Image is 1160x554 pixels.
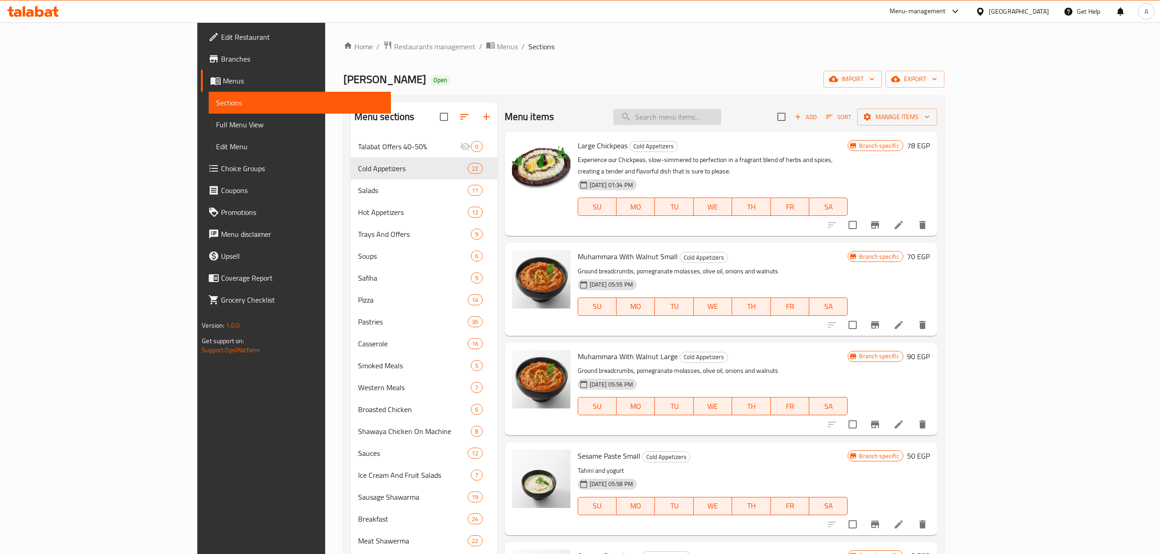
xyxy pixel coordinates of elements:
[855,252,902,261] span: Branch specific
[475,106,497,128] button: Add section
[659,499,690,512] span: TU
[358,185,468,196] span: Salads
[736,200,767,214] span: TH
[907,139,930,152] h6: 78 EGP
[578,350,678,363] span: Muhammara With Walnut Large
[209,114,391,136] a: Full Menu View
[468,493,482,502] span: 19
[358,316,468,327] span: Pastries
[578,154,848,177] p: Experience our Chickpeas, slow-simmered to perfection in a fragrant blend of herbs and spices, cr...
[629,141,678,152] div: Cold Appetizers
[697,200,728,214] span: WE
[471,272,482,283] div: items
[697,499,728,512] span: WE
[351,508,497,530] div: Breakfast24
[471,427,482,436] span: 8
[471,382,482,393] div: items
[578,250,678,263] span: Muhammara With Walnut Small
[809,397,848,415] button: SA
[201,179,391,201] a: Coupons
[813,200,844,214] span: SA
[221,53,384,64] span: Branches
[471,405,482,414] span: 6
[468,449,482,458] span: 12
[468,338,482,349] div: items
[430,75,451,86] div: Open
[578,449,640,463] span: Sesame Paste Small
[216,119,384,130] span: Full Menu View
[430,76,451,84] span: Open
[358,338,468,349] span: Casserole
[351,201,497,223] div: Hot Appetizers12
[843,315,862,334] span: Select to update
[582,400,613,413] span: SU
[358,251,471,261] span: Soups
[460,141,471,152] svg: Inactive section
[351,464,497,486] div: Ice Cream And Fruit Salads7
[620,200,651,214] span: MO
[617,298,655,316] button: MO
[351,245,497,267] div: Soups6
[642,451,691,462] div: Cold Appetizers
[512,449,570,508] img: Sesame Paste Small
[907,250,930,263] h6: 70 EGP
[912,413,933,435] button: delete
[358,426,471,437] span: Shawaya Chicken On Machine
[201,70,391,92] a: Menus
[468,186,482,195] span: 11
[221,31,384,42] span: Edit Restaurant
[617,397,655,415] button: MO
[343,41,944,52] nav: breadcrumb
[471,471,482,480] span: 7
[351,311,497,333] div: Pastries36
[659,300,690,313] span: TU
[680,252,728,263] span: Cold Appetizers
[201,223,391,245] a: Menu disclaimer
[471,142,482,151] span: 0
[201,26,391,48] a: Edit Restaurant
[864,314,886,336] button: Branch-specific-item
[468,537,482,545] span: 22
[358,163,468,174] span: Cold Appetizers
[358,404,471,415] div: Broasted Chicken
[358,382,471,393] span: Western Meals
[813,400,844,413] span: SA
[732,198,770,216] button: TH
[791,110,820,124] span: Add item
[358,535,468,546] span: Meat Shawerma
[351,530,497,552] div: Meat Shawerma22
[586,280,637,289] span: [DATE] 05:55 PM
[655,298,693,316] button: TU
[468,163,482,174] div: items
[809,497,848,515] button: SA
[358,470,471,481] span: Ice Cream And Fruit Salads
[578,266,848,277] p: Ground breadcrumbs, pomegranate molasses, olive oil, onions and walnuts
[864,214,886,236] button: Branch-specific-item
[468,208,482,217] span: 12
[358,448,468,459] span: Sauces
[221,185,384,196] span: Coupons
[468,316,482,327] div: items
[358,229,471,240] span: Trays And Offers
[732,397,770,415] button: TH
[358,491,468,502] span: Sausage Shawarma
[855,452,902,460] span: Branch specific
[358,294,468,305] span: Pizza
[893,220,904,230] a: Edit menu item
[586,380,637,389] span: [DATE] 05:56 PM
[226,319,240,331] span: 1.0.0
[586,181,637,189] span: [DATE] 01:34 PM
[864,413,886,435] button: Branch-specific-item
[736,300,767,313] span: TH
[912,314,933,336] button: delete
[471,383,482,392] span: 7
[831,73,875,85] span: import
